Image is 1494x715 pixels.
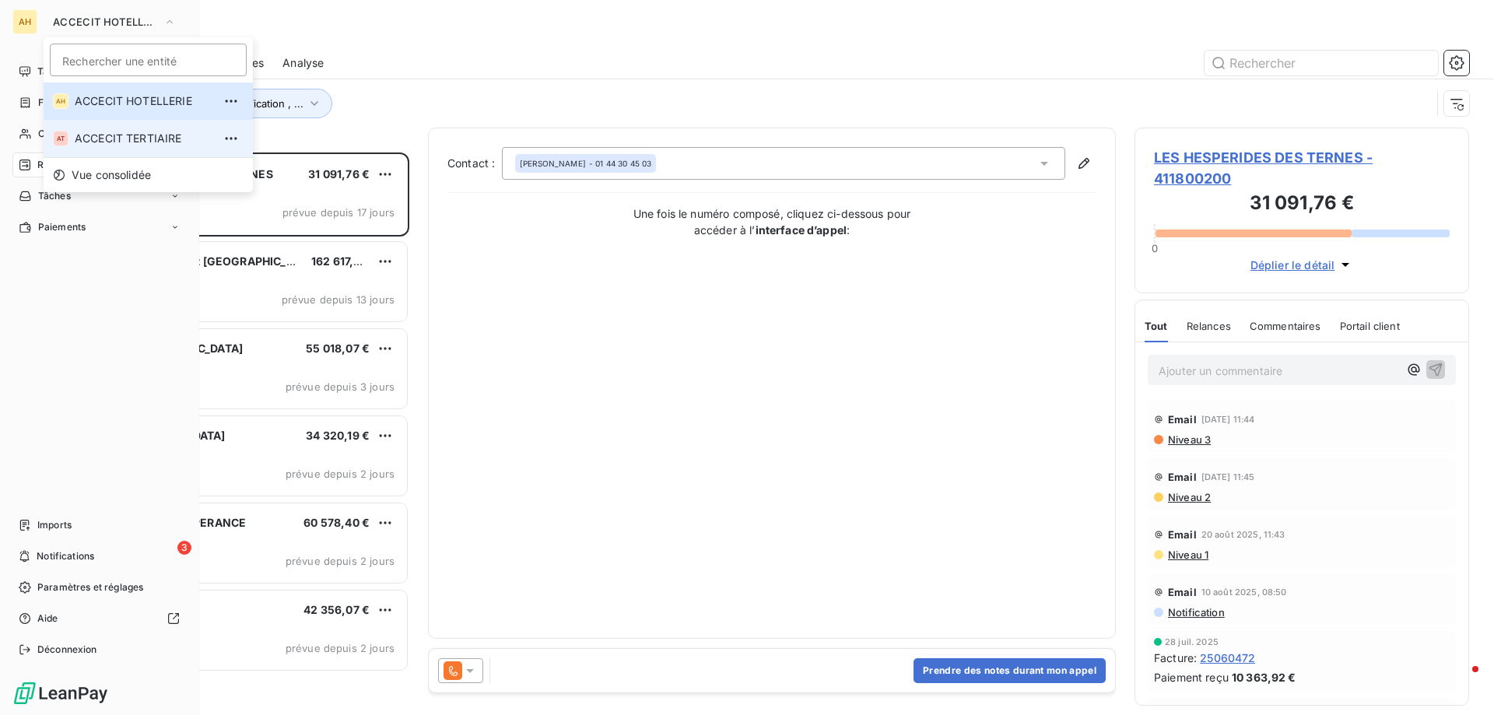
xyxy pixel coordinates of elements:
span: 42 356,07 € [303,603,370,616]
span: 60 578,40 € [303,516,370,529]
span: Paiements [38,220,86,234]
span: [DATE] 11:44 [1201,415,1255,424]
span: Relances [1187,320,1231,332]
span: 55 018,07 € [306,342,370,355]
span: Commentaires [1250,320,1321,332]
strong: interface d’appel [756,223,847,237]
span: Portail client [1340,320,1400,332]
span: prévue depuis 17 jours [282,206,395,219]
a: Aide [12,606,186,631]
span: Paramètres et réglages [37,580,143,594]
span: 10 363,92 € [1232,669,1296,685]
input: placeholder [50,44,247,76]
span: Niveau 1 [1166,549,1208,561]
span: Déconnexion [37,643,97,657]
span: prévue depuis 2 jours [286,555,395,567]
label: Contact : [447,156,502,171]
span: Notifications [37,549,94,563]
span: LES HESPERIDES DES TERNES - 411800200 [1154,147,1450,189]
span: 20 août 2025, 11:43 [1201,530,1285,539]
span: 162 617,62 € [311,254,378,268]
input: Rechercher [1205,51,1438,75]
div: AH [12,9,37,34]
span: prévue depuis 2 jours [286,468,395,480]
span: ACCECIT HOTELLERIE [75,93,212,109]
span: Niveau 2 [1166,491,1211,503]
span: Tout [1145,320,1168,332]
h3: 31 091,76 € [1154,189,1450,220]
div: - 01 44 30 45 03 [520,158,651,169]
span: Déplier le détail [1250,257,1335,273]
span: Tableau de bord [37,65,110,79]
p: Une fois le numéro composé, cliquez ci-dessous pour accéder à l’ : [616,205,928,238]
span: Facture : [1154,650,1197,666]
span: [DATE] 11:45 [1201,472,1255,482]
span: Analyse [282,55,324,71]
span: Niveau 3 [1166,433,1211,446]
span: Factures [38,96,78,110]
span: Email [1168,586,1197,598]
span: ACCECIT HOTELLERIE [53,16,157,28]
span: Aide [37,612,58,626]
span: 28 juil. 2025 [1165,637,1219,647]
span: [PERSON_NAME] [520,158,586,169]
span: Relances [37,158,79,172]
span: 34 320,19 € [306,429,370,442]
span: Email [1168,528,1197,541]
span: 31 091,76 € [308,167,370,181]
span: Vue consolidée [72,167,151,183]
span: All Suites Appart [GEOGRAPHIC_DATA] - [110,254,327,268]
span: Notification [1166,606,1225,619]
button: Prendre des notes durant mon appel [914,658,1106,683]
span: Tâches [38,189,71,203]
div: AT [53,131,68,146]
button: Déplier le détail [1246,256,1359,274]
span: 0 [1152,242,1158,254]
span: 10 août 2025, 08:50 [1201,587,1287,597]
div: grid [75,152,409,715]
div: AH [53,93,68,109]
span: prévue depuis 2 jours [286,642,395,654]
span: Clients [38,127,69,141]
span: prévue depuis 13 jours [282,293,395,306]
span: Email [1168,413,1197,426]
span: Imports [37,518,72,532]
span: 3 [177,541,191,555]
span: Email [1168,471,1197,483]
span: ACCECIT TERTIAIRE [75,131,212,146]
img: Logo LeanPay [12,681,109,706]
span: Paiement reçu [1154,669,1229,685]
iframe: Intercom live chat [1441,662,1478,699]
span: 25060472 [1200,650,1255,666]
span: prévue depuis 3 jours [286,380,395,393]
